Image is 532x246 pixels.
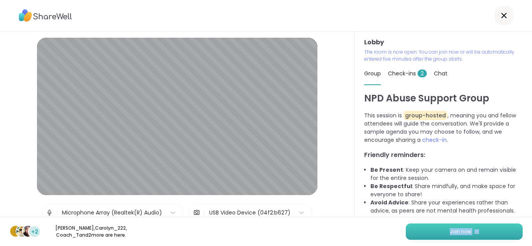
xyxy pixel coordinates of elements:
span: Chat [434,70,447,77]
h3: Friendly reminders: [364,150,523,160]
li: : Share your experiences rather than advice, as peers are not mental health professionals. [370,199,523,215]
button: Join now [406,223,523,240]
li: : Share mindfully, and make space for everyone to share! [370,182,523,199]
h3: Lobby [364,38,523,47]
span: Join now [450,228,471,235]
img: Coach_T [23,226,33,237]
li: : Keep your camera on and remain visible for the entire session. [370,166,523,182]
h1: NPD Abuse Support Group [364,91,523,105]
span: L [14,226,17,236]
span: | [203,205,205,220]
img: Microphone [46,205,53,220]
p: This session is , meaning you and fellow attendees will guide the conversation. We'll provide a s... [364,112,523,144]
b: Be Present [370,166,403,174]
b: Be Respectful [370,182,412,190]
img: Camera [193,205,200,220]
span: +2 [31,228,38,236]
div: USB Video Device (04f2:b627) [209,209,291,217]
img: Carolyn_222 [16,226,27,237]
span: check-in [422,136,447,144]
span: group-hosted [403,111,447,120]
span: Group [364,70,381,77]
span: | [56,205,58,220]
p: [PERSON_NAME] , Carolyn_222 , Coach_T and 2 more are here. [48,225,135,239]
img: ShareWell Logo [19,7,72,24]
span: Check-ins [388,70,427,77]
span: 2 [417,70,427,77]
img: ShareWell Logomark [474,229,479,234]
div: Microphone Array (Realtek(R) Audio) [62,209,162,217]
b: Avoid Advice [370,199,409,206]
p: The room is now open. You can join now or will be automatically entered five minutes after the gr... [364,49,523,63]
